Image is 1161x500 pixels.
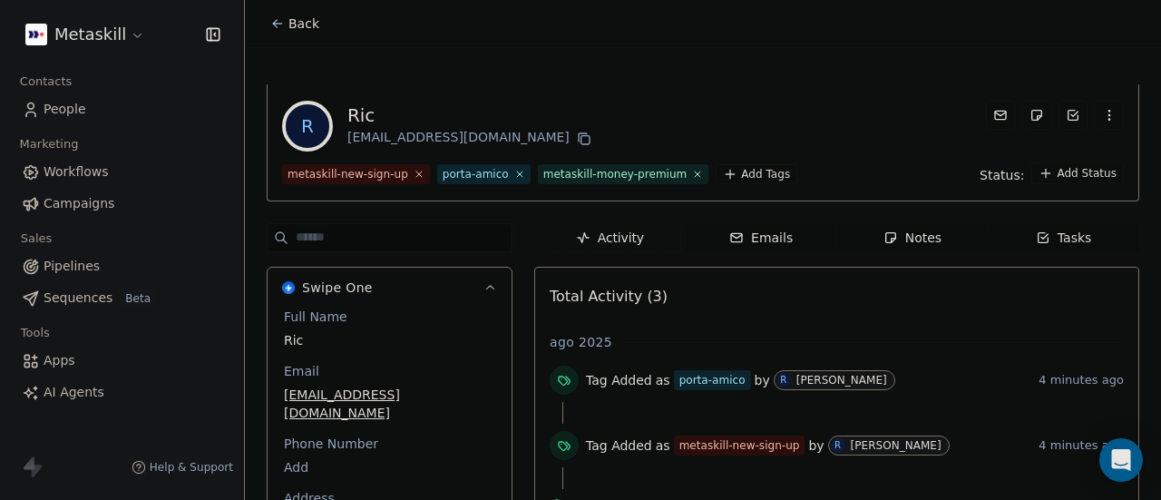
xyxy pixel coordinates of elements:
[44,162,109,181] span: Workflows
[808,436,824,455] span: by
[679,372,746,388] div: porta-amico
[54,23,126,46] span: Metaskill
[755,371,770,389] span: by
[280,362,323,380] span: Email
[44,257,100,276] span: Pipelines
[284,386,495,422] span: [EMAIL_ADDRESS][DOMAIN_NAME]
[586,371,652,389] span: Tag Added
[13,319,57,347] span: Tools
[15,283,229,313] a: SequencesBeta
[347,103,595,128] div: Ric
[288,15,319,33] span: Back
[550,288,668,305] span: Total Activity (3)
[44,100,86,119] span: People
[796,374,887,387] div: [PERSON_NAME]
[443,166,509,182] div: porta-amico
[347,128,595,150] div: [EMAIL_ADDRESS][DOMAIN_NAME]
[286,104,329,148] span: R
[851,439,941,452] div: [PERSON_NAME]
[1039,373,1124,387] span: 4 minutes ago
[282,281,295,294] img: Swipe One
[284,458,495,476] span: Add
[150,460,233,475] span: Help & Support
[259,7,330,40] button: Back
[268,268,512,308] button: Swipe OneSwipe One
[1036,229,1092,248] div: Tasks
[1031,162,1124,184] button: Add Status
[302,279,373,297] span: Swipe One
[550,333,612,351] span: ago 2025
[980,166,1024,184] span: Status:
[22,19,149,50] button: Metaskill
[44,383,104,402] span: AI Agents
[780,373,786,387] div: R
[1099,438,1143,482] div: Open Intercom Messenger
[656,371,670,389] span: as
[586,436,652,455] span: Tag Added
[44,289,112,308] span: Sequences
[288,166,408,182] div: metaskill-new-sign-up
[543,166,688,182] div: metaskill-money-premium
[132,460,233,475] a: Help & Support
[280,435,382,453] span: Phone Number
[280,308,351,326] span: Full Name
[883,229,941,248] div: Notes
[679,437,800,454] div: metaskill-new-sign-up
[15,157,229,187] a: Workflows
[716,164,797,184] button: Add Tags
[15,251,229,281] a: Pipelines
[15,346,229,376] a: Apps
[15,189,229,219] a: Campaigns
[120,289,156,308] span: Beta
[284,331,495,349] span: Ric
[15,377,229,407] a: AI Agents
[25,24,47,45] img: AVATAR%20METASKILL%20-%20Colori%20Positivo.png
[1039,438,1124,453] span: 4 minutes ago
[12,68,80,95] span: Contacts
[15,94,229,124] a: People
[656,436,670,455] span: as
[44,351,75,370] span: Apps
[729,229,793,248] div: Emails
[834,438,841,453] div: R
[44,194,114,213] span: Campaigns
[13,225,60,252] span: Sales
[12,131,86,158] span: Marketing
